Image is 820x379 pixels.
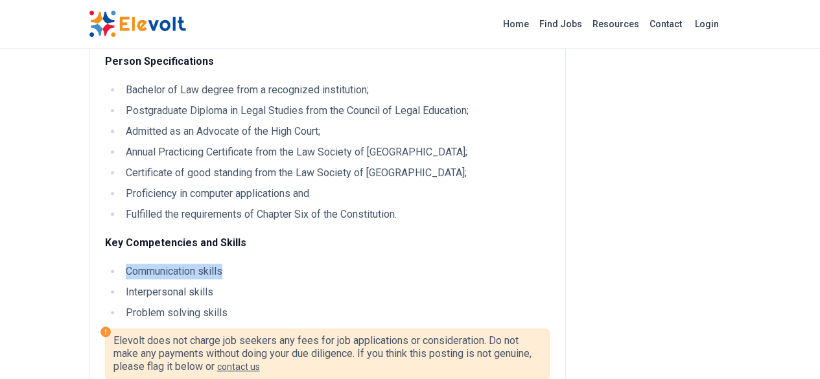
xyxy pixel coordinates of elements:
strong: Person Specifications [105,55,214,67]
a: Home [498,14,534,34]
li: Certificate of good standing from the Law Society of [GEOGRAPHIC_DATA]; [122,165,550,181]
li: Postgraduate Diploma in Legal Studies from the Council of Legal Education; [122,103,550,119]
li: Proficiency in computer applications and [122,186,550,201]
a: Contact [644,14,687,34]
li: Annual Practicing Certificate from the Law Society of [GEOGRAPHIC_DATA]; [122,144,550,160]
li: Fulfilled the requirements of Chapter Six of the Constitution. [122,207,550,222]
img: Elevolt [89,10,186,38]
li: Problem solving skills [122,305,550,321]
li: Admitted as an Advocate of the High Court; [122,124,550,139]
li: Interpersonal skills [122,284,550,300]
li: Communication skills [122,264,550,279]
li: Bachelor of Law degree from a recognized institution; [122,82,550,98]
iframe: Chat Widget [755,317,820,379]
p: Elevolt does not charge job seekers any fees for job applications or consideration. Do not make a... [113,334,541,373]
a: Login [687,11,727,37]
strong: Key Competencies and Skills [105,236,246,249]
a: contact us [217,362,260,372]
a: Resources [587,14,644,34]
a: Find Jobs [534,14,587,34]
